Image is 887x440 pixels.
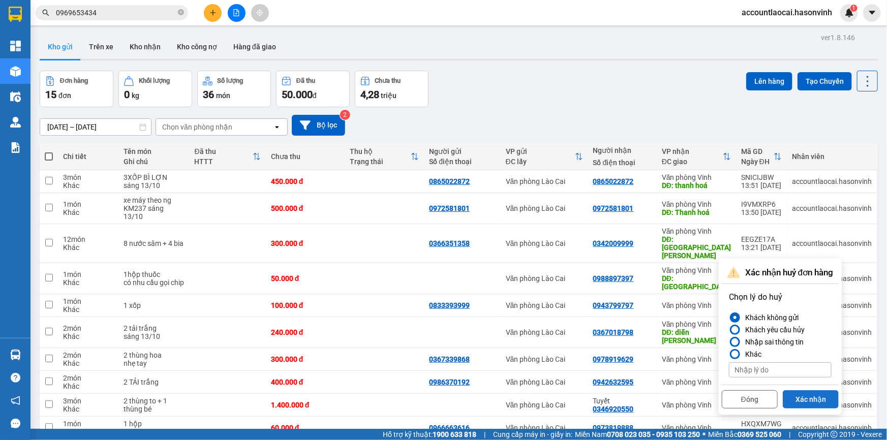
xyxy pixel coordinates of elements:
span: file-add [233,9,240,16]
div: 0342009999 [593,239,634,247]
b: [DOMAIN_NAME] [136,8,246,25]
div: 0966663616 [429,424,470,432]
div: 10:58 [DATE] [741,428,782,436]
div: Văn phòng Vinh [662,355,731,363]
div: Khác [63,332,113,340]
div: Đã thu [195,147,253,155]
button: aim [251,4,269,22]
div: 0367339868 [429,355,470,363]
div: Trạng thái [350,158,411,166]
img: warehouse-icon [10,117,21,128]
div: Khác [63,382,113,390]
div: Chưa thu [375,77,401,84]
span: 0 [124,88,130,101]
div: có nhu cầu gọi chip [124,278,185,287]
div: accountlaocai.hasonvinh [792,204,872,212]
div: 0972581801 [593,204,634,212]
div: Văn phòng Lào Cai [506,378,583,386]
div: Số điện thoại [593,159,652,167]
div: 0366351358 [429,239,470,247]
div: 2 món [63,324,113,332]
input: Tìm tên, số ĐT hoặc mã đơn [56,7,176,18]
span: Miền Bắc [708,429,781,440]
img: icon-new-feature [845,8,854,17]
div: EEGZE17A [741,235,782,243]
div: Nhập sai thông tin [741,336,804,348]
th: Toggle SortBy [657,143,736,170]
div: 2 thùng to + 1 thùng bé [124,397,185,413]
div: Văn phòng Vinh [662,320,731,328]
img: logo-vxr [9,7,22,22]
strong: 0369 525 060 [738,430,781,438]
div: ĐC giao [662,158,723,166]
div: 13:50 [DATE] [741,208,782,216]
button: Bộ lọc [292,115,345,136]
button: Tạo Chuyến [798,72,852,90]
div: Tên món [124,147,185,155]
div: Số điện thoại [429,158,495,166]
div: Đã thu [296,77,315,84]
div: 2 thùng hoa [124,351,185,359]
img: warehouse-icon [10,350,21,360]
button: Kho gửi [40,35,81,59]
button: Đóng [722,390,778,408]
div: xe máy theo ng KM237 sáng 13/10 [124,196,185,221]
span: Miền Nam [575,429,700,440]
span: món [216,91,230,100]
div: DĐ: hà tĩnh [662,274,731,291]
span: | [484,429,485,440]
div: sáng 13/10 [124,181,185,190]
button: plus [204,4,222,22]
span: message [11,419,20,428]
div: HXQXM7WG [741,420,782,428]
button: Kho nhận [121,35,169,59]
div: 2 món [63,351,113,359]
strong: 1900 633 818 [433,430,476,438]
div: 8 nước sâm + 4 bia [124,239,185,247]
span: Cung cấp máy in - giấy in: [493,429,572,440]
div: 450.000 đ [271,177,340,185]
div: DĐ: bãi dương châu [662,235,731,260]
div: 13:21 [DATE] [741,243,782,252]
div: 3 món [63,173,113,181]
span: Hỗ trợ kỹ thuật: [383,429,476,440]
div: Khác [63,278,113,287]
div: Người nhận [593,146,652,154]
div: 0942632595 [593,378,634,386]
div: Văn phòng Lào Cai [506,401,583,409]
div: 2 TẢI trắng [124,378,185,386]
button: Hàng đã giao [225,35,284,59]
span: notification [11,396,20,405]
div: Văn phòng Vinh [662,173,731,181]
div: 0367018798 [593,328,634,336]
div: Chi tiết [63,152,113,161]
sup: 1 [850,5,858,12]
span: aim [256,9,263,16]
div: Chọn văn phòng nhận [162,122,232,132]
button: Đơn hàng15đơn [40,71,113,107]
span: ⚪️ [702,432,706,436]
div: SNICIJBW [741,173,782,181]
span: question-circle [11,373,20,383]
div: Văn phòng Lào Cai [506,274,583,282]
input: Select a date range. [40,119,151,135]
div: 50.000 đ [271,274,340,282]
th: Toggle SortBy [736,143,787,170]
div: 3 món [63,397,113,405]
div: Văn phòng Lào Cai [506,328,583,336]
div: dễ vỡ [124,428,185,436]
div: 1 hộp [124,420,185,428]
div: DĐ: diễn châu [662,328,731,344]
div: 300.000 đ [271,239,340,247]
div: 240.000 đ [271,328,340,336]
img: dashboard-icon [10,41,21,51]
div: Văn phòng Vinh [662,227,731,235]
div: Khách không gửi [741,311,799,324]
div: Văn phòng Vinh [662,401,731,409]
div: VP nhận [662,147,723,155]
div: 0943799797 [593,301,634,309]
button: Số lượng36món [197,71,271,107]
div: Ghi chú [124,158,185,166]
strong: 0708 023 035 - 0935 103 250 [607,430,700,438]
div: 13:51 [DATE] [741,181,782,190]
